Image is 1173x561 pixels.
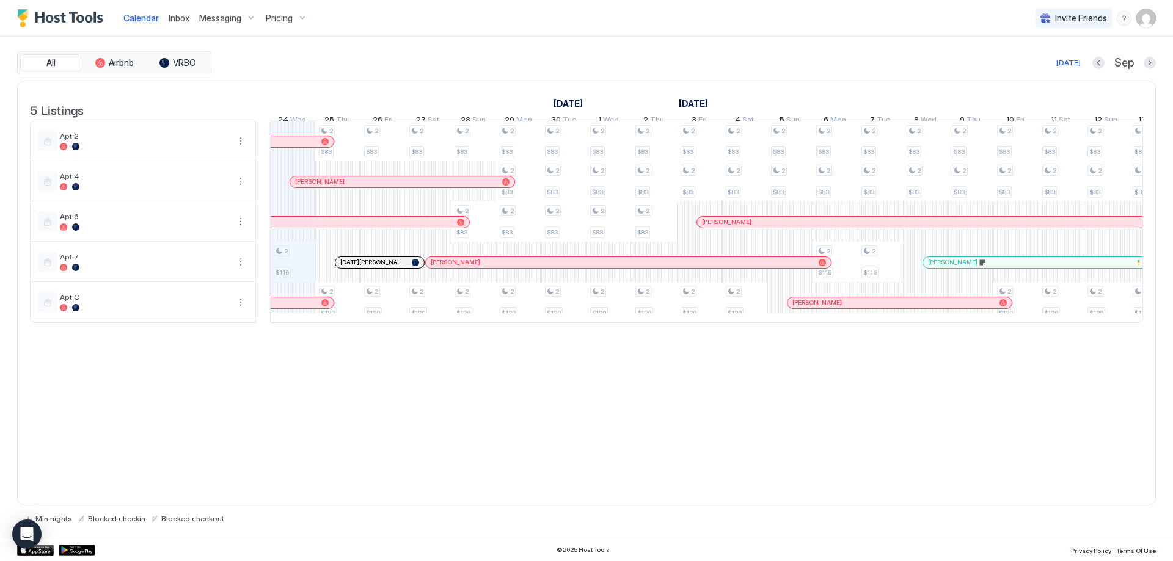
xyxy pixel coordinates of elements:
span: 2 [827,247,830,255]
div: menu [233,255,248,269]
span: $83 [818,188,829,196]
span: 30 [551,115,561,128]
a: Host Tools Logo [17,9,109,27]
span: 2 [465,288,469,295]
a: September 28, 2025 [458,112,489,130]
span: 24 [278,115,288,128]
span: VRBO [173,57,196,68]
a: September 29, 2025 [502,112,535,130]
span: $83 [1089,188,1100,196]
span: $130 [1044,309,1058,317]
span: $83 [908,148,919,156]
span: $83 [818,148,829,156]
button: All [20,54,81,71]
button: More options [233,295,248,309]
a: October 4, 2025 [732,112,757,130]
span: Mon [830,115,846,128]
span: 2 [555,288,559,295]
button: More options [233,255,248,269]
div: User profile [1136,9,1156,28]
span: Apt 4 [60,172,228,181]
span: $130 [728,309,742,317]
a: October 1, 2025 [676,95,711,112]
span: $83 [773,148,784,156]
a: Calendar [123,12,159,24]
span: 2 [555,127,559,135]
span: 9 [960,115,965,128]
span: $83 [1135,188,1146,196]
span: 2 [601,127,604,135]
span: $130 [592,309,606,317]
button: Airbnb [84,54,145,71]
span: 2 [601,288,604,295]
span: 8 [914,115,919,128]
span: 11 [1051,115,1057,128]
span: Sun [786,115,800,128]
span: 6 [824,115,828,128]
button: [DATE] [1054,56,1083,70]
span: $83 [773,188,784,196]
span: 2 [781,167,785,175]
span: 2 [1007,167,1011,175]
div: menu [1117,11,1131,26]
span: $83 [682,188,693,196]
span: $83 [592,228,603,236]
span: 2 [643,115,648,128]
span: Pricing [266,13,293,24]
button: More options [233,134,248,148]
span: 2 [375,288,378,295]
button: Previous month [1092,57,1105,69]
span: Apt C [60,292,228,302]
a: October 11, 2025 [1048,112,1073,130]
span: 7 [870,115,875,128]
span: 2 [1007,288,1011,295]
span: $83 [728,148,739,156]
a: October 2, 2025 [640,112,667,130]
button: More options [233,174,248,189]
span: 29 [505,115,514,128]
span: 25 [324,115,334,128]
span: 2 [1053,127,1056,135]
span: 2 [465,127,469,135]
span: [PERSON_NAME] [792,299,842,306]
div: Open Intercom Messenger [12,519,42,549]
a: October 13, 2025 [1135,112,1167,130]
span: 2 [736,127,740,135]
a: App Store [17,545,54,556]
span: 28 [461,115,470,128]
a: Google Play Store [59,545,95,556]
span: 2 [1007,127,1011,135]
span: $83 [908,188,919,196]
span: $130 [366,309,380,317]
a: September 26, 2025 [370,112,396,130]
span: 2 [375,127,378,135]
a: October 8, 2025 [911,112,940,130]
span: Terms Of Use [1116,547,1156,554]
span: 2 [827,127,830,135]
span: Mon [516,115,532,128]
span: [PERSON_NAME] [928,258,977,266]
span: Tue [877,115,890,128]
span: $83 [502,228,513,236]
a: October 1, 2025 [595,112,622,130]
span: 2 [555,167,559,175]
span: Fri [384,115,393,128]
span: $83 [863,188,874,196]
span: Calendar [123,13,159,23]
span: $83 [1044,148,1055,156]
span: Apt 7 [60,252,228,261]
a: October 5, 2025 [777,112,803,130]
span: Sun [1104,115,1117,128]
span: $83 [456,148,467,156]
span: 13 [1138,115,1146,128]
div: tab-group [17,51,211,74]
span: 2 [601,207,604,215]
span: $83 [637,228,648,236]
span: 2 [1098,288,1102,295]
span: 4 [735,115,740,128]
span: $130 [547,309,561,317]
span: $83 [999,148,1010,156]
a: October 3, 2025 [689,112,710,130]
